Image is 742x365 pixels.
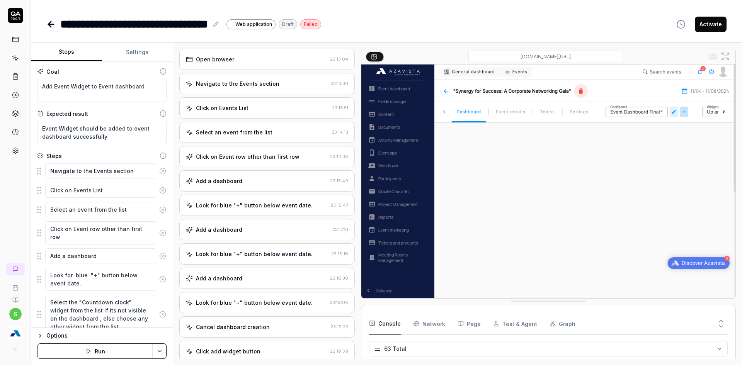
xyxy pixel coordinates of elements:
[330,178,348,183] time: 23:15:49
[330,154,348,159] time: 23:14:38
[550,313,575,334] button: Graph
[196,104,248,112] div: Click on Events List
[196,55,234,63] div: Open browser
[226,19,276,29] a: Web application
[196,80,279,88] div: Navigate to the Events section
[196,250,313,258] div: Look for blue "+" button below event date.
[330,81,348,86] time: 23:13:30
[102,43,173,61] button: Settings
[156,248,169,264] button: Remove step
[330,56,348,62] time: 23:13:04
[196,128,272,136] div: Select an event from the list
[672,17,690,32] button: View version history
[46,68,59,76] div: Goal
[330,300,348,305] time: 23:19:08
[6,263,25,275] a: New conversation
[279,19,297,29] div: Draft
[196,201,313,209] div: Look for blue "+" button below event date.
[156,183,169,198] button: Remove step
[330,202,348,208] time: 23:16:47
[156,225,169,241] button: Remove step
[196,323,270,331] div: Cancel dashboard creation
[37,163,167,179] div: Suggestions
[330,275,348,281] time: 23:18:30
[37,267,167,291] div: Suggestions
[332,129,348,135] time: 23:14:13
[719,50,732,63] button: Open in full screen
[707,50,719,63] button: Show all interative elements
[46,152,62,160] div: Steps
[369,313,401,334] button: Console
[156,202,169,217] button: Remove step
[330,348,348,354] time: 23:19:59
[196,274,242,282] div: Add a dashboard
[361,65,735,298] img: Screenshot
[156,272,169,287] button: Remove step
[31,43,102,61] button: Steps
[196,347,260,355] div: Click add widget button
[156,307,169,322] button: Remove step
[46,110,88,118] div: Expected result
[9,326,22,340] img: Azavista Logo
[332,227,348,232] time: 23:17:21
[3,320,27,342] button: Azavista Logo
[156,163,169,179] button: Remove step
[300,19,321,29] div: Failed
[37,202,167,218] div: Suggestions
[332,105,348,110] time: 23:13:51
[37,331,167,340] button: Options
[9,308,22,320] button: s
[196,153,300,161] div: Click on Event row other than first row
[196,299,313,307] div: Look for blue "+" button below event date.
[46,331,167,340] div: Options
[458,313,481,334] button: Page
[37,182,167,199] div: Suggestions
[330,324,348,329] time: 23:19:22
[3,278,27,291] a: Book a call with us
[37,221,167,245] div: Suggestions
[3,291,27,303] a: Documentation
[196,226,242,234] div: Add a dashboard
[196,177,242,185] div: Add a dashboard
[37,294,167,334] div: Suggestions
[695,17,727,32] button: Activate
[37,343,153,359] button: Run
[235,21,272,28] span: Web application
[493,313,537,334] button: Test & Agent
[413,313,445,334] button: Network
[331,251,348,256] time: 23:18:16
[37,248,167,264] div: Suggestions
